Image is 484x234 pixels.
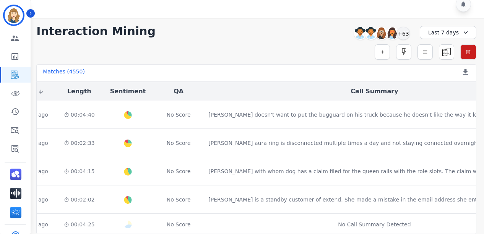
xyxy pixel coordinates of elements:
div: No Score [167,196,191,203]
div: 00:02:33 [64,139,95,147]
div: Matches ( 4550 ) [43,68,85,78]
div: 00:04:40 [64,111,95,119]
h1: Interaction Mining [36,24,156,38]
div: No Score [167,167,191,175]
div: No Score [167,221,191,228]
div: 00:04:25 [64,221,95,228]
img: Bordered avatar [5,6,23,24]
button: Length [67,87,91,96]
div: 00:02:02 [64,196,95,203]
div: +63 [397,27,410,40]
button: Sentiment [110,87,146,96]
div: Last 7 days [420,26,476,39]
div: No Score [167,111,191,119]
button: QA [174,87,184,96]
button: Call Summary [351,87,398,96]
div: No Score [167,139,191,147]
div: [PERSON_NAME] aura ring is disconnected multiple times a day and not staying connected overnigh ... [208,139,482,147]
div: 00:04:15 [64,167,95,175]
